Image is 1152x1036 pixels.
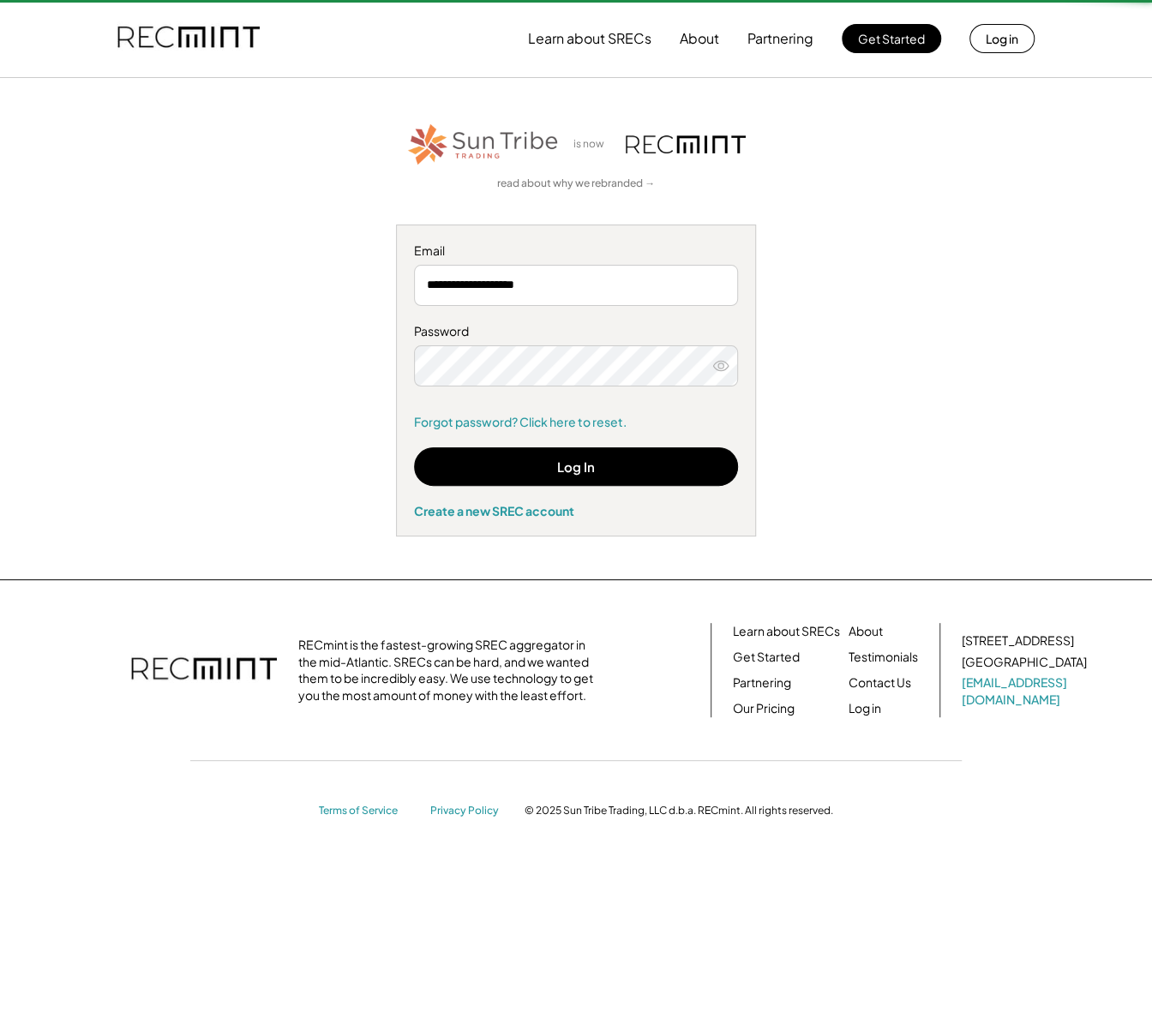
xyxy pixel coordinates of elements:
img: recmint-logotype%403x.png [626,135,746,153]
button: About [680,21,719,56]
div: Password [414,323,738,340]
button: Log In [414,447,738,486]
a: Terms of Service [319,804,413,818]
img: recmint-logotype%403x.png [131,640,277,700]
a: Contact Us [849,674,911,692]
div: [STREET_ADDRESS] [962,632,1074,650]
div: Email [414,243,738,260]
div: Create a new SREC account [414,503,738,518]
div: RECmint is the fastest-growing SREC aggregator in the mid-Atlantic. SRECs can be hard, and we wan... [298,637,603,704]
button: Partnering [747,21,813,56]
button: Learn about SRECs [528,21,651,56]
a: Our Pricing [733,700,795,717]
div: is now [569,137,617,152]
button: Get Started [842,24,941,53]
div: [GEOGRAPHIC_DATA] [962,654,1087,671]
a: Forgot password? Click here to reset. [414,414,738,431]
img: STT_Horizontal_Logo%2B-%2BColor.png [406,121,561,168]
a: Partnering [733,674,791,692]
a: Testimonials [849,649,918,666]
a: Privacy Policy [430,804,507,818]
a: Log in [849,700,881,717]
img: recmint-logotype%403x.png [117,9,260,68]
button: Log in [969,24,1035,53]
a: Get Started [733,649,800,666]
a: About [849,623,883,640]
a: [EMAIL_ADDRESS][DOMAIN_NAME] [962,674,1090,708]
a: read about why we rebranded → [497,177,655,191]
a: Learn about SRECs [733,623,840,640]
div: © 2025 Sun Tribe Trading, LLC d.b.a. RECmint. All rights reserved. [525,804,833,817]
